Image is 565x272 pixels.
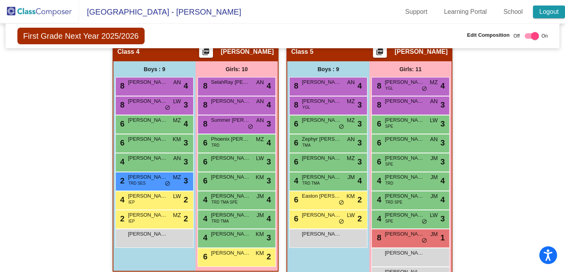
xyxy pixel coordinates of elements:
span: [PERSON_NAME] [128,78,168,86]
span: LW [347,211,355,219]
span: 3 [184,156,188,168]
span: 3 [358,118,362,130]
span: Easton [PERSON_NAME] [302,192,341,200]
span: [PERSON_NAME] [211,249,250,257]
span: Class 5 [291,48,313,56]
span: 4 [375,214,381,223]
span: AN [256,97,264,106]
span: LW [430,116,438,125]
span: 4 [441,80,445,92]
span: 6 [201,176,207,185]
span: LW [173,97,181,106]
span: [PERSON_NAME] [211,173,250,181]
span: [PERSON_NAME] [211,154,250,162]
span: MZ [256,135,264,144]
span: 8 [118,100,124,109]
span: AN [347,78,355,87]
span: 8 [201,100,207,109]
span: [GEOGRAPHIC_DATA] - [PERSON_NAME] [79,6,241,18]
span: 3 [441,213,445,225]
span: do_not_disturb_alt [422,219,427,225]
span: 8 [201,119,207,128]
span: 6 [375,157,381,166]
span: do_not_disturb_alt [165,105,170,111]
span: LW [256,154,264,162]
span: do_not_disturb_alt [422,86,427,92]
span: [PERSON_NAME] [385,230,424,238]
span: 4 [201,233,207,242]
span: 3 [358,156,362,168]
span: YGL [302,104,310,110]
span: MZ [173,211,181,219]
span: MZ [347,116,355,125]
span: 6 [292,157,298,166]
span: do_not_disturb_alt [339,200,344,206]
span: [PERSON_NAME] [211,211,250,219]
span: 4 [375,195,381,204]
span: [PERSON_NAME] Blank [211,230,250,238]
span: [PERSON_NAME] [211,192,250,200]
span: 4 [267,137,271,149]
span: 6 [201,157,207,166]
span: [PERSON_NAME] [385,116,424,124]
span: TRD TMA SPE [211,199,238,205]
span: 4 [184,118,188,130]
span: 2 [358,213,362,225]
span: 2 [118,214,124,223]
span: 3 [267,156,271,168]
span: 8 [375,233,381,242]
span: MZ [173,116,181,125]
span: do_not_disturb_alt [422,238,427,244]
span: 6 [292,119,298,128]
span: 8 [201,81,207,90]
span: KM [256,249,264,257]
span: do_not_disturb_alt [165,181,170,187]
span: 3 [441,137,445,149]
span: TRD SES [128,180,145,186]
span: AN [256,78,264,87]
span: [PERSON_NAME] [221,48,274,56]
span: 6 [292,138,298,147]
span: AN [173,154,181,162]
span: 2 [358,194,362,206]
div: Girls: 10 [196,61,278,77]
span: 6 [375,119,381,128]
span: KM [347,192,355,200]
div: Girls: 11 [369,61,452,77]
span: 3 [267,232,271,244]
span: 4 [358,175,362,187]
span: AN [430,135,438,144]
span: Off [514,32,520,40]
span: 4 [267,213,271,225]
span: [PERSON_NAME] [385,135,424,143]
span: 8 [375,100,381,109]
span: [PERSON_NAME] [128,211,168,219]
span: JM [256,192,264,200]
span: MZ [347,154,355,162]
span: SPE [385,123,393,129]
span: [PERSON_NAME] [128,116,168,124]
span: JM [430,230,438,238]
span: [PERSON_NAME] [211,97,250,105]
span: KM [256,230,264,238]
span: [PERSON_NAME] [302,78,341,86]
span: 4 [267,99,271,111]
span: IEP [128,199,135,205]
span: 4 [201,195,207,204]
div: Boys : 9 [287,61,369,77]
a: Learning Portal [438,6,493,18]
span: JM [430,154,438,162]
span: [PERSON_NAME] [128,173,168,181]
span: 4 [441,194,445,206]
span: 4 [118,195,124,204]
span: KM [173,135,181,144]
span: MZ [347,97,355,106]
span: 2 [184,213,188,225]
span: LW [173,192,181,200]
span: 4 [201,214,207,223]
span: 6 [292,214,298,223]
span: 3 [267,175,271,187]
span: 8 [118,81,124,90]
span: [PERSON_NAME] [395,48,448,56]
span: TRD TMA [211,218,229,224]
